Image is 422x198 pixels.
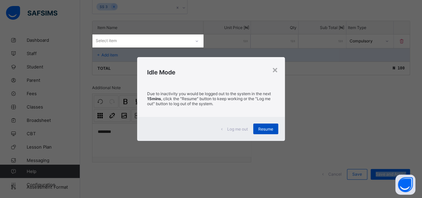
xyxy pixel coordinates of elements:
h2: Idle Mode [147,69,275,76]
div: × [272,64,278,75]
span: Resume [258,127,273,132]
div: Select item [96,34,117,47]
button: Open asap [395,175,415,195]
strong: 15mins [147,96,161,101]
span: Log me out [227,127,248,132]
p: Due to inactivity you would be logged out to the system in the next , click the "Resume" button t... [147,91,275,106]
